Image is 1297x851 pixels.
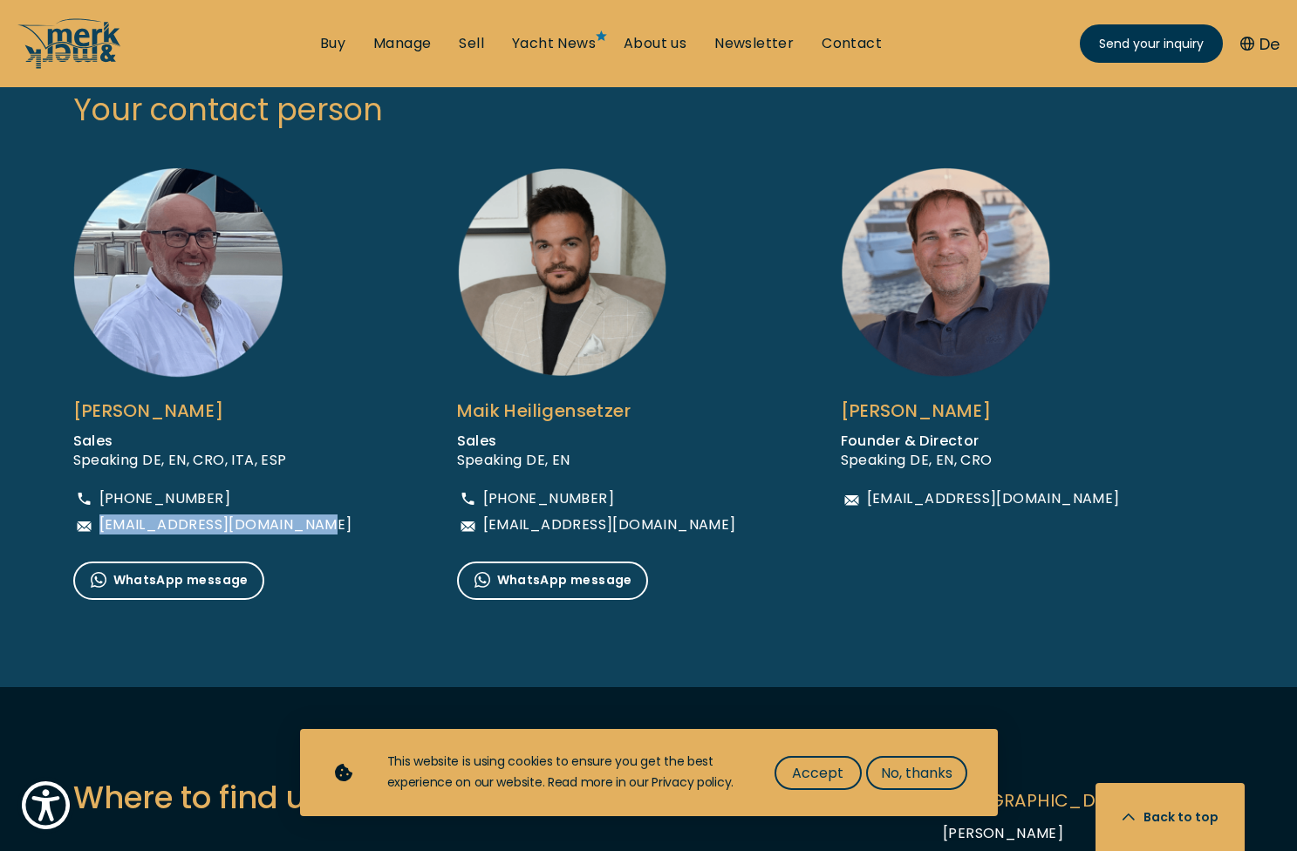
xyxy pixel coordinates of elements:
[714,34,794,53] a: Newsletter
[792,762,843,784] span: Accept
[73,167,283,378] img: Mario Martinović
[512,34,596,53] a: Yacht News
[1240,32,1280,56] button: De
[526,450,570,470] span: DE, EN
[387,752,740,793] div: This website is using cookies to ensure you get the best experience on our website. Read more in ...
[822,34,882,53] a: Contact
[881,762,952,784] span: No, thanks
[910,450,992,470] span: DE, EN, CRO
[943,823,1063,843] span: [PERSON_NAME]
[841,432,1120,451] div: Founder & Director
[457,562,648,600] a: WhatsApp message
[1080,24,1223,63] a: Send your inquiry
[56,51,1242,167] h3: Your contact person
[841,451,1120,470] div: Speaking
[320,34,345,53] a: Buy
[457,432,736,451] div: Sales
[483,492,615,506] span: [PHONE_NUMBER]
[457,167,666,378] img: Maik Heiligensetzer
[866,756,967,790] button: No, thanks
[84,570,249,591] span: WhatsApp message
[73,432,352,451] div: Sales
[483,518,736,532] span: [EMAIL_ADDRESS][DOMAIN_NAME]
[841,167,1050,378] img: Julian Merk
[624,34,686,53] a: About us
[73,562,264,600] a: WhatsApp message
[1099,35,1204,53] span: Send your inquiry
[457,451,736,470] div: Speaking
[99,492,231,506] span: [PHONE_NUMBER]
[468,570,632,591] span: WhatsApp message
[99,518,352,532] span: [EMAIL_ADDRESS][DOMAIN_NAME]
[459,34,484,53] a: Sell
[373,34,431,53] a: Manage
[73,395,352,426] div: [PERSON_NAME]
[17,777,74,834] button: Show Accessibility Preferences
[17,55,122,75] a: /
[73,774,771,820] h3: Where to find us
[841,395,1120,426] div: [PERSON_NAME]
[73,451,352,470] div: Speaking
[1096,783,1245,851] button: Back to top
[867,492,1120,506] span: [EMAIL_ADDRESS][DOMAIN_NAME]
[457,395,736,426] div: Maik Heiligensetzer
[775,756,862,790] button: Accept
[652,773,731,791] a: Privacy policy
[943,788,1225,813] span: [GEOGRAPHIC_DATA]
[142,450,286,470] span: DE, EN, CRO, ITA, ESP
